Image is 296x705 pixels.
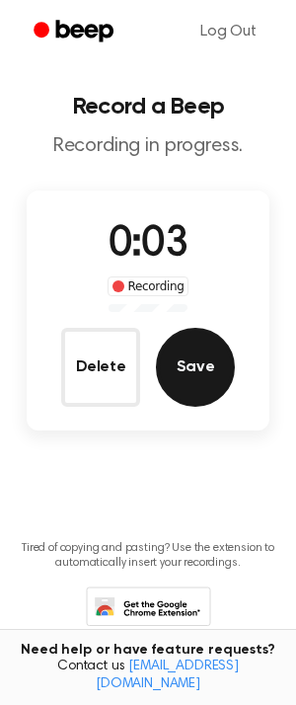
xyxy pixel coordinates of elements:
p: Recording in progress. [16,134,280,159]
div: Recording [108,276,189,296]
a: Log Out [181,8,276,55]
p: Tired of copying and pasting? Use the extension to automatically insert your recordings. [16,541,280,571]
button: Delete Audio Record [61,328,140,407]
h1: Record a Beep [16,95,280,118]
button: Save Audio Record [156,328,235,407]
a: Beep [20,13,131,51]
a: [EMAIL_ADDRESS][DOMAIN_NAME] [96,660,239,691]
span: 0:03 [109,224,187,266]
span: Contact us [12,659,284,693]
